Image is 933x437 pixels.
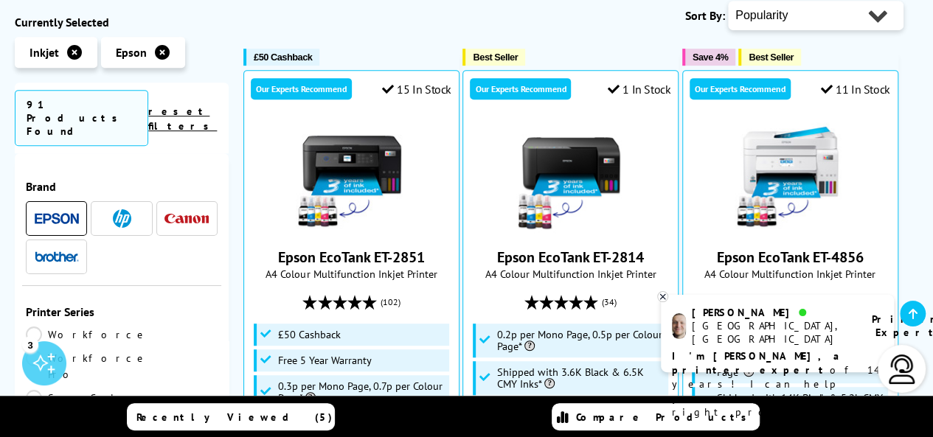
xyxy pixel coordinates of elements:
[692,306,853,319] div: [PERSON_NAME]
[252,267,451,281] span: A4 Colour Multifunction Inkjet Printer
[819,288,839,316] span: (108)
[497,329,665,352] span: 0.2p per Mono Page, 0.5p per Colour Page*
[516,221,626,236] a: Epson EcoTank ET-2814
[735,221,845,236] a: Epson EcoTank ET-4856
[26,350,148,382] a: Workforce Pro
[462,49,525,66] button: Best Seller
[22,336,38,352] div: 3
[602,288,617,316] span: (34)
[380,288,400,316] span: (102)
[136,410,333,424] span: Recently Viewed (5)
[692,319,853,346] div: [GEOGRAPHIC_DATA], [GEOGRAPHIC_DATA]
[820,82,889,97] div: 11 In Stock
[516,122,626,233] img: Epson EcoTank ET-2814
[15,90,148,146] span: 91 Products Found
[296,122,406,233] img: Epson EcoTank ET-2851
[576,410,755,424] span: Compare Products
[471,267,670,281] span: A4 Colour Multifunction Inkjet Printer
[100,209,144,228] a: HP
[164,209,209,228] a: Canon
[164,214,209,223] img: Canon
[497,248,644,267] a: Epson EcoTank ET-2814
[35,209,79,228] a: Epson
[672,349,844,377] b: I'm [PERSON_NAME], a printer expert
[690,267,890,281] span: A4 Colour Multifunction Inkjet Printer
[717,248,864,267] a: Epson EcoTank ET-4856
[608,82,671,97] div: 1 In Stock
[35,251,79,262] img: Brother
[30,45,59,60] span: Inkjet
[278,354,372,366] span: Free 5 Year Warranty
[693,52,728,63] span: Save 4%
[473,52,518,63] span: Best Seller
[672,349,883,419] p: of 14 years! I can help you choose the right product
[887,354,917,384] img: user-headset-light.svg
[296,221,406,236] a: Epson EcoTank ET-2851
[243,49,319,66] button: £50 Cashback
[116,45,147,60] span: Epson
[26,326,148,343] a: Workforce
[278,380,445,404] span: 0.3p per Mono Page, 0.7p per Colour Page*
[552,403,760,430] a: Compare Products
[672,313,686,339] img: ashley-livechat.png
[26,304,218,319] span: Printer Series
[127,403,335,430] a: Recently Viewed (5)
[35,248,79,266] a: Brother
[738,49,801,66] button: Best Seller
[26,179,218,194] span: Brand
[26,390,141,406] a: SureColor
[278,248,425,267] a: Epson EcoTank ET-2851
[749,52,794,63] span: Best Seller
[15,15,229,29] div: Currently Selected
[682,49,735,66] button: Save 4%
[690,78,791,99] div: Our Experts Recommend
[470,78,571,99] div: Our Experts Recommend
[35,213,79,224] img: Epson
[278,329,341,340] span: £50 Cashback
[735,122,845,233] img: Epson EcoTank ET-4856
[148,105,217,133] a: reset filters
[497,366,665,390] span: Shipped with 3.6K Black & 6.5K CMY Inks*
[382,82,451,97] div: 15 In Stock
[251,78,352,99] div: Our Experts Recommend
[254,52,312,63] span: £50 Cashback
[113,209,131,228] img: HP
[685,8,725,23] span: Sort By:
